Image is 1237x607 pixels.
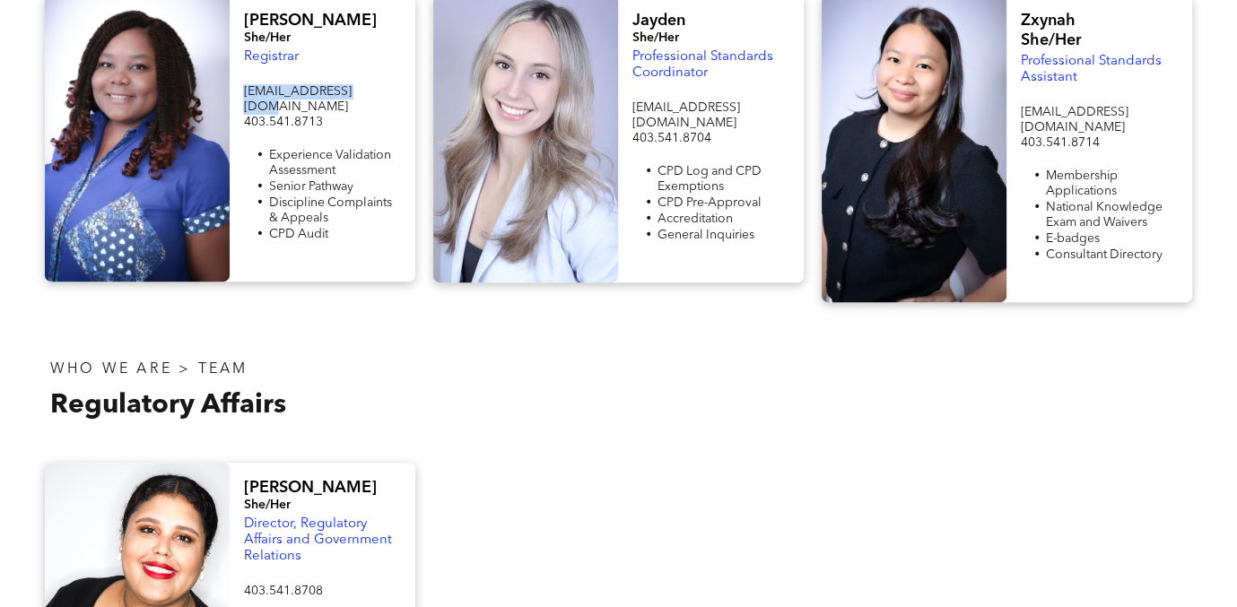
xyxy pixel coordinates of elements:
span: She/Her [243,499,290,511]
span: E-badges [1045,232,1099,245]
span: [EMAIL_ADDRESS][DOMAIN_NAME] [632,101,739,129]
span: Experience Validation Assessment [268,149,390,177]
span: Registrar [243,50,298,64]
span: 403.541.8714 [1020,136,1099,149]
span: She/Her [632,31,678,44]
span: She/Her [243,31,290,44]
span: National Knowledge Exam and Waivers [1045,201,1162,229]
span: Discipline Complaints & Appeals [268,196,391,224]
span: [EMAIL_ADDRESS][DOMAIN_NAME] [1020,106,1128,134]
span: [PERSON_NAME] [243,480,376,496]
span: [PERSON_NAME] [243,13,376,29]
span: 403.541.8708 [243,585,322,597]
span: Professional Standards Assistant [1020,55,1161,84]
span: Director, Regulatory Affairs and Government Relations [243,517,391,563]
span: [EMAIL_ADDRESS][DOMAIN_NAME] [243,85,351,113]
span: CPD Log and CPD Exemptions [657,165,761,193]
span: Jayden [632,13,684,29]
span: Regulatory Affairs [50,392,286,419]
span: Zxynah She/Her [1020,13,1081,48]
span: CPD Audit [268,228,327,240]
span: Senior Pathway [268,180,353,193]
span: Accreditation [657,212,732,225]
span: Membership Applications [1045,169,1117,197]
span: CPD Pre-Approval [657,196,761,209]
span: WHO WE ARE > TEAM [50,362,248,377]
span: 403.541.8713 [243,116,322,128]
span: General Inquiries [657,229,754,241]
span: Professional Standards Coordinator [632,50,772,80]
span: 403.541.8704 [632,132,710,144]
span: Consultant Directory [1045,248,1162,261]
